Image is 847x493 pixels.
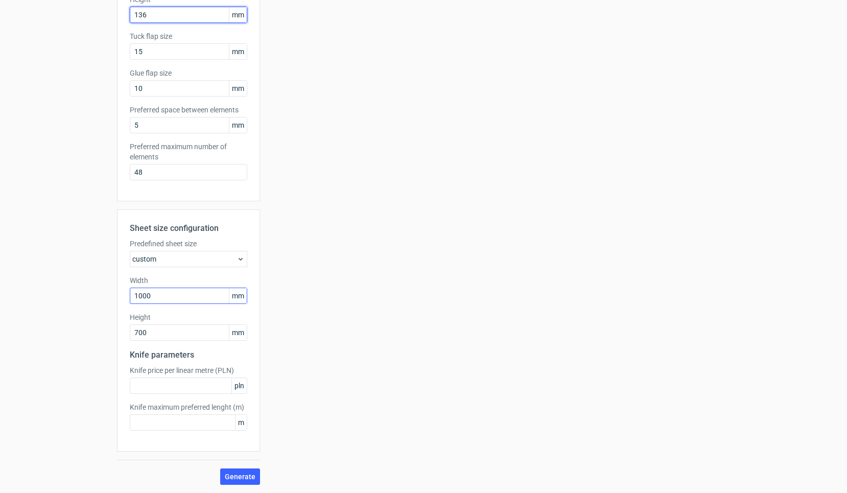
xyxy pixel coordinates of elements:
button: Generate [220,468,260,485]
span: mm [229,7,247,22]
input: custom [130,288,247,304]
label: Knife price per linear metre (PLN) [130,365,247,375]
label: Preferred space between elements [130,105,247,115]
label: Glue flap size [130,68,247,78]
label: Preferred maximum number of elements [130,142,247,162]
span: mm [229,118,247,133]
span: mm [229,325,247,340]
span: mm [229,81,247,96]
label: Knife maximum preferred lenght (m) [130,402,247,412]
h2: Knife parameters [130,349,247,361]
label: Predefined sheet size [130,239,247,249]
span: mm [229,44,247,59]
h2: Sheet size configuration [130,222,247,234]
span: pln [231,378,247,393]
div: custom [130,251,247,267]
input: custom [130,324,247,341]
span: mm [229,288,247,303]
label: Tuck flap size [130,31,247,41]
label: Width [130,275,247,286]
span: Generate [225,473,255,480]
span: m [235,415,247,430]
label: Height [130,312,247,322]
